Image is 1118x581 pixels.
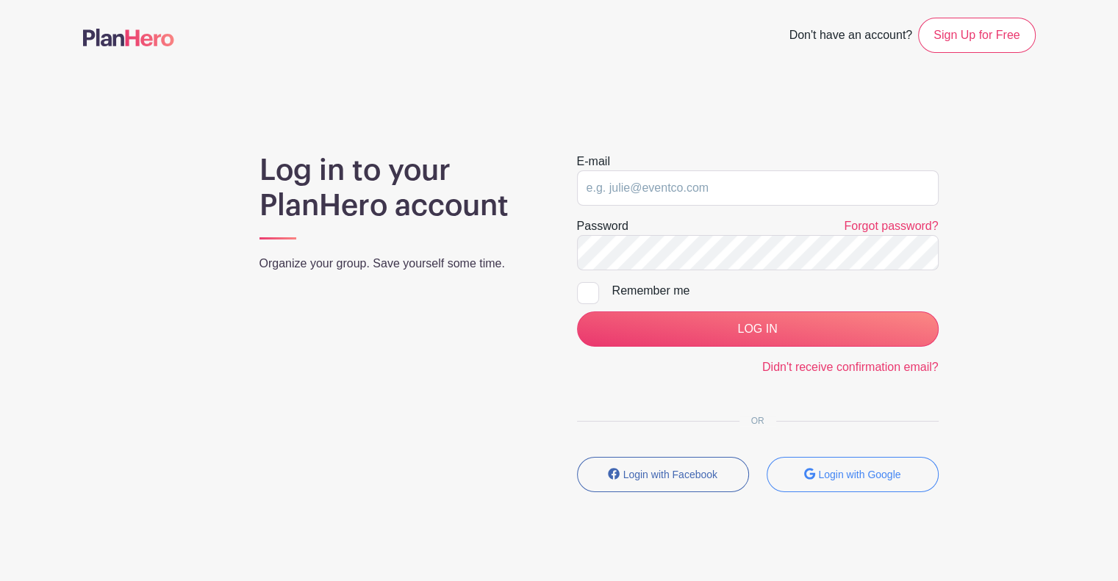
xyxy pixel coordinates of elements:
a: Sign Up for Free [918,18,1035,53]
small: Login with Google [818,469,900,480]
label: E-mail [577,153,610,170]
input: LOG IN [577,311,939,347]
h1: Log in to your PlanHero account [259,153,542,223]
button: Login with Facebook [577,457,749,492]
small: Login with Facebook [623,469,717,480]
span: Don't have an account? [789,21,912,53]
div: Remember me [612,282,939,300]
a: Didn't receive confirmation email? [762,361,939,373]
a: Forgot password? [844,220,938,232]
label: Password [577,217,628,235]
input: e.g. julie@eventco.com [577,170,939,206]
img: logo-507f7623f17ff9eddc593b1ce0a138ce2505c220e1c5a4e2b4648c50719b7d32.svg [83,29,174,46]
button: Login with Google [767,457,939,492]
span: OR [739,416,776,426]
p: Organize your group. Save yourself some time. [259,255,542,273]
